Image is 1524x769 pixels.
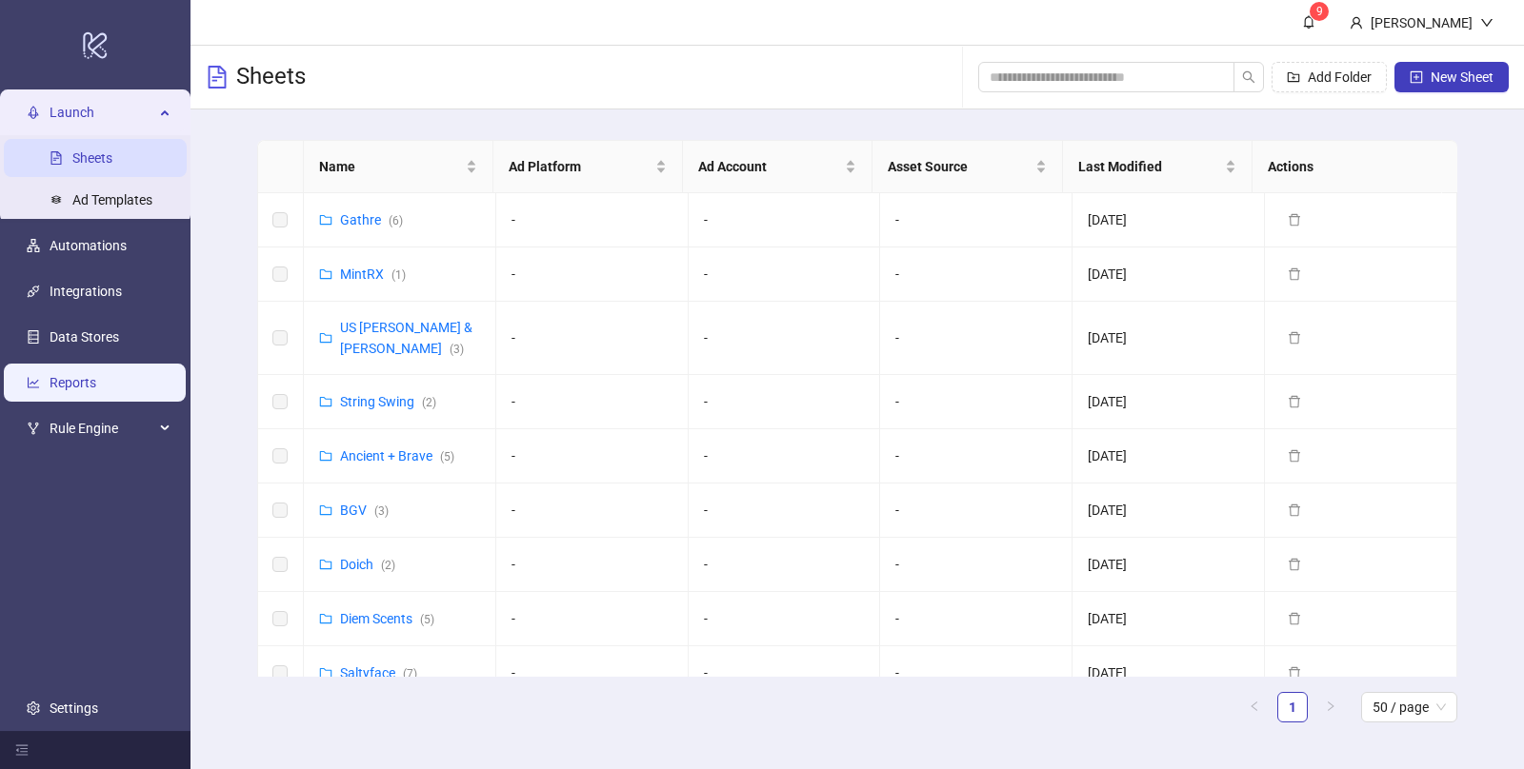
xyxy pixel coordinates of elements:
[1310,2,1329,21] sup: 9
[1302,15,1315,29] span: bell
[340,448,454,463] a: Ancient + Brave(5)
[1239,692,1270,722] button: left
[689,592,881,646] td: -
[493,141,683,193] th: Ad Platform
[689,483,881,538] td: -
[440,450,454,463] span: ( 5 )
[1073,538,1265,592] td: [DATE]
[1361,692,1457,722] div: Page Size
[50,284,122,299] a: Integrations
[1288,558,1301,571] span: delete
[1073,592,1265,646] td: [DATE]
[50,238,127,253] a: Automations
[1350,16,1363,30] span: user
[880,302,1073,375] td: -
[1363,12,1480,33] div: [PERSON_NAME]
[1277,692,1308,722] li: 1
[496,646,689,700] td: -
[420,613,434,626] span: ( 5 )
[1410,70,1423,84] span: plus-square
[1288,395,1301,408] span: delete
[496,483,689,538] td: -
[1288,449,1301,463] span: delete
[1073,646,1265,700] td: [DATE]
[1315,692,1346,722] button: right
[340,611,434,626] a: Diem Scents(5)
[374,504,389,518] span: ( 3 )
[1239,692,1270,722] li: Previous Page
[496,375,689,429] td: -
[698,156,841,177] span: Ad Account
[496,592,689,646] td: -
[319,331,332,345] span: folder
[1278,693,1307,721] a: 1
[206,66,229,89] span: file-text
[1073,302,1265,375] td: [DATE]
[689,375,881,429] td: -
[880,247,1073,302] td: -
[683,141,872,193] th: Ad Account
[1073,483,1265,538] td: [DATE]
[389,214,403,227] span: ( 6 )
[1063,141,1253,193] th: Last Modified
[880,375,1073,429] td: -
[340,266,406,282] a: MintRX(1)
[496,429,689,483] td: -
[340,503,389,518] a: BGV(3)
[236,62,306,92] h3: Sheets
[1253,141,1442,193] th: Actions
[1242,70,1255,84] span: search
[72,192,152,207] a: Ad Templates
[319,156,462,177] span: Name
[340,557,395,572] a: Doich(2)
[50,375,96,390] a: Reports
[450,343,464,356] span: ( 3 )
[689,538,881,592] td: -
[15,743,29,757] span: menu-fold
[1073,247,1265,302] td: [DATE]
[50,93,154,131] span: Launch
[27,106,40,119] span: rocket
[1288,666,1301,680] span: delete
[1325,700,1336,712] span: right
[1373,693,1446,721] span: 50 / page
[880,538,1073,592] td: -
[1288,503,1301,517] span: delete
[689,429,881,483] td: -
[340,320,472,356] a: US [PERSON_NAME] & [PERSON_NAME](3)
[496,193,689,247] td: -
[50,700,98,716] a: Settings
[1394,62,1509,92] button: New Sheet
[509,156,652,177] span: Ad Platform
[340,394,436,409] a: String Swing(2)
[340,665,417,680] a: Saltyface(7)
[872,141,1062,193] th: Asset Source
[1249,700,1260,712] span: left
[880,429,1073,483] td: -
[689,193,881,247] td: -
[689,302,881,375] td: -
[319,612,332,625] span: folder
[381,559,395,572] span: ( 2 )
[1288,612,1301,625] span: delete
[340,212,403,227] a: Gathre(6)
[422,396,436,409] span: ( 2 )
[319,267,332,281] span: folder
[888,156,1031,177] span: Asset Source
[880,193,1073,247] td: -
[27,422,40,435] span: fork
[496,538,689,592] td: -
[304,141,493,193] th: Name
[880,483,1073,538] td: -
[1480,16,1494,30] span: down
[496,302,689,375] td: -
[72,150,112,166] a: Sheets
[1308,69,1372,85] span: Add Folder
[1287,70,1300,84] span: folder-add
[319,503,332,517] span: folder
[319,449,332,463] span: folder
[880,592,1073,646] td: -
[319,213,332,227] span: folder
[319,666,332,680] span: folder
[880,646,1073,700] td: -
